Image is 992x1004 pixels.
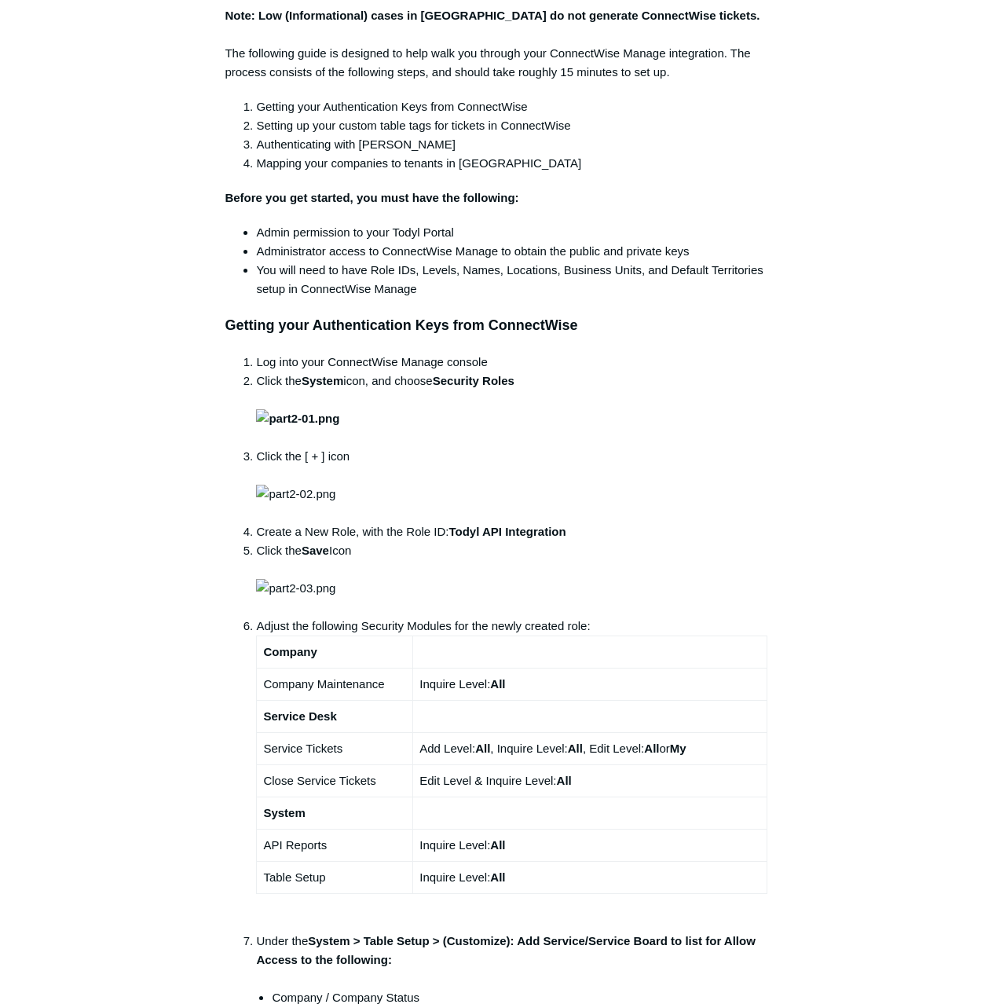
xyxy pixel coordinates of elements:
[256,541,767,617] li: Click the Icon
[490,838,505,852] strong: All
[449,525,566,538] strong: Todyl API Integration
[413,764,767,797] td: Edit Level & Inquire Level:
[257,732,413,764] td: Service Tickets
[475,742,490,755] strong: All
[225,44,767,82] div: The following guide is designed to help walk you through your ConnectWise Manage integration. The...
[256,485,335,504] img: part2-02.png
[256,617,767,932] li: Adjust the following Security Modules for the newly created role:
[644,742,659,755] strong: All
[256,372,767,447] li: Click the icon, and choose
[256,934,755,966] strong: System > Table Setup > (Customize): Add Service/Service Board to list for Allow Access to the fol...
[413,829,767,861] td: Inquire Level:
[256,579,335,598] img: part2-03.png
[256,116,767,135] li: Setting up your custom table tags for tickets in ConnectWise
[225,314,767,337] h3: Getting your Authentication Keys from ConnectWise
[257,861,413,893] td: Table Setup
[413,668,767,700] td: Inquire Level:
[256,261,767,299] li: You will need to have Role IDs, Levels, Names, Locations, Business Units, and Default Territories...
[256,447,767,522] li: Click the [ + ] icon
[302,374,343,387] strong: System
[490,870,505,884] strong: All
[413,732,767,764] td: Add Level: , Inquire Level: , Edit Level: or
[413,861,767,893] td: Inquire Level:
[302,544,329,557] strong: Save
[257,764,413,797] td: Close Service Tickets
[256,374,514,425] strong: Security Roles
[263,709,336,723] strong: Service Desk
[263,806,305,819] strong: System
[256,135,767,154] li: Authenticating with [PERSON_NAME]
[257,829,413,861] td: API Reports
[225,191,518,204] strong: Before you get started, you must have the following:
[256,242,767,261] li: Administrator access to ConnectWise Manage to obtain the public and private keys
[256,522,767,541] li: Create a New Role, with the Role ID:
[256,409,339,428] img: part2-01.png
[568,742,583,755] strong: All
[225,9,760,22] strong: Note: Low (Informational) cases in [GEOGRAPHIC_DATA] do not generate ConnectWise tickets.
[256,154,767,173] li: Mapping your companies to tenants in [GEOGRAPHIC_DATA]
[257,668,413,700] td: Company Maintenance
[256,353,767,372] li: Log into your ConnectWise Manage console
[256,97,767,116] li: Getting your Authentication Keys from ConnectWise
[490,677,505,691] strong: All
[263,645,317,658] strong: Company
[557,774,572,787] strong: All
[256,223,767,242] li: Admin permission to your Todyl Portal
[670,742,686,755] strong: My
